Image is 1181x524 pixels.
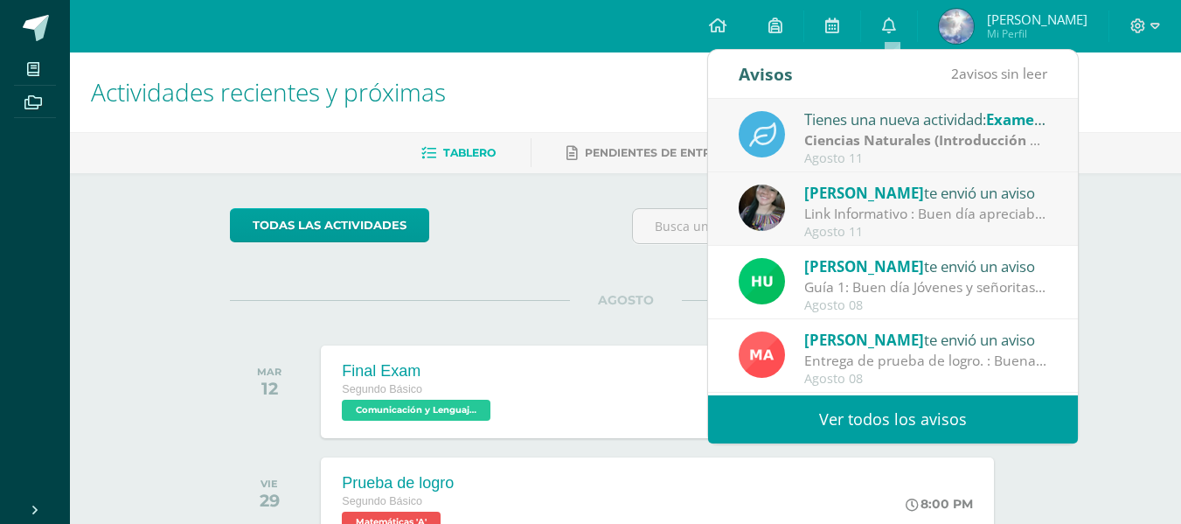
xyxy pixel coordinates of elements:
[804,183,924,203] span: [PERSON_NAME]
[804,225,1047,240] div: Agosto 11
[987,10,1087,28] span: [PERSON_NAME]
[342,474,454,493] div: Prueba de logro
[804,351,1047,371] div: Entrega de prueba de logro. : Buenas tardes, estimados estudiantes y padres de familia. Por este ...
[566,139,734,167] a: Pendientes de entrega
[260,490,280,511] div: 29
[257,378,281,399] div: 12
[804,330,924,350] span: [PERSON_NAME]
[739,50,793,98] div: Avisos
[804,151,1047,166] div: Agosto 11
[585,146,734,159] span: Pendientes de entrega
[804,130,1047,150] div: | Prueba de Logro
[570,292,682,308] span: AGOSTO
[342,383,422,395] span: Segundo Básico
[708,395,1078,444] a: Ver todos los avisos
[443,146,496,159] span: Tablero
[804,255,1047,277] div: te envió un aviso
[804,298,1047,313] div: Agosto 08
[804,108,1047,130] div: Tienes una nueva actividad:
[804,204,1047,224] div: Link Informativo : Buen día apreciables estudiantes, es un gusto dirigirme a ustedes en este inic...
[906,496,973,512] div: 8:00 PM
[804,130,1117,150] strong: Ciencias Naturales (Introducción a la Química)
[421,139,496,167] a: Tablero
[951,64,959,83] span: 2
[939,9,974,44] img: 39d95d7cad10bdd559978187e70896e2.png
[739,258,785,304] img: fd23069c3bd5c8dde97a66a86ce78287.png
[633,209,1020,243] input: Busca una actividad próxima aquí...
[342,362,495,381] div: Final Exam
[804,328,1047,351] div: te envió un aviso
[230,208,429,242] a: todas las Actividades
[986,109,1121,129] span: Examen de unidad
[91,75,446,108] span: Actividades recientes y próximas
[257,366,281,378] div: MAR
[804,181,1047,204] div: te envió un aviso
[804,277,1047,297] div: Guía 1: Buen día Jóvenes y señoritas que San Juan Bosco Y María Auxiliadora les Bendigan. Por med...
[804,372,1047,387] div: Agosto 08
[342,495,422,507] span: Segundo Básico
[739,185,785,231] img: 8322e32a4062cfa8b237c59eedf4f548.png
[260,478,280,490] div: VIE
[804,256,924,276] span: [PERSON_NAME]
[987,26,1087,41] span: Mi Perfil
[739,332,785,378] img: 0fd6451cf16eae051bb176b5d8bc5f11.png
[951,64,1047,83] span: avisos sin leer
[342,400,490,421] span: Comunicación y Lenguaje, Idioma Extranjero Inglés 'A'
